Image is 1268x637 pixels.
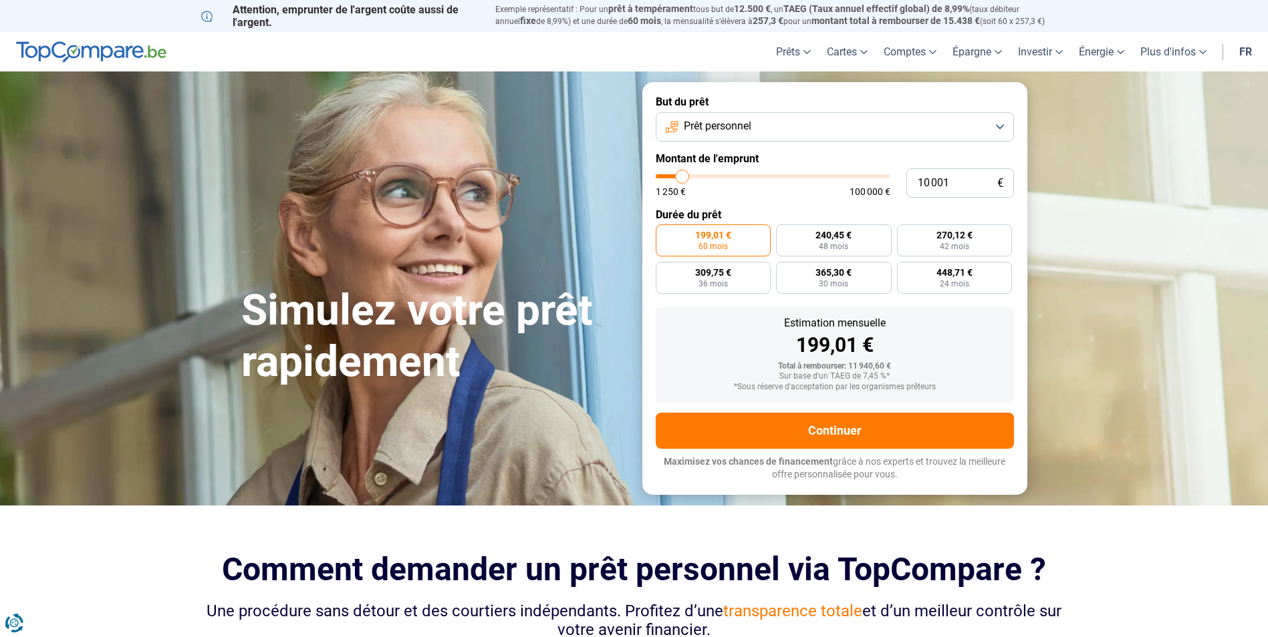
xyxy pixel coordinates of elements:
span: 36 mois [699,280,728,288]
div: 199,01 € [666,335,1003,355]
h2: Comment demander un prêt personnel via TopCompare ? [201,551,1067,588]
span: 42 mois [940,242,969,250]
a: Énergie [1071,32,1132,71]
label: Durée du prêt [656,208,1014,221]
span: Maximisez vos chances de financement [664,456,833,467]
img: TopCompare [16,41,166,63]
div: Estimation mensuelle [666,318,1003,329]
span: 270,12 € [936,230,973,240]
span: 24 mois [940,280,969,288]
a: Comptes [876,32,944,71]
span: 365,30 € [815,268,852,277]
button: Continuer [656,413,1014,449]
button: Prêt personnel [656,112,1014,142]
span: 309,75 € [695,268,731,277]
span: 48 mois [819,242,848,250]
div: Total à rembourser: 11 940,60 € [666,362,1003,371]
span: transparence totale [723,602,862,620]
span: 240,45 € [815,230,852,240]
div: *Sous réserve d'acceptation par les organismes prêteurs [666,383,1003,392]
p: Attention, emprunter de l'argent coûte aussi de l'argent. [201,3,479,29]
span: € [997,178,1003,189]
span: TAEG (Taux annuel effectif global) de 8,99% [783,3,969,14]
span: 60 mois [699,242,728,250]
span: 30 mois [819,280,848,288]
div: Sur base d'un TAEG de 7,45 %* [666,372,1003,381]
a: Prêts [768,32,819,71]
a: Plus d'infos [1132,32,1215,71]
span: prêt à tempérament [608,3,693,14]
span: 60 mois [628,15,661,26]
span: 100 000 € [850,187,890,196]
span: 199,01 € [695,230,731,240]
label: But du prêt [656,95,1014,108]
span: montant total à rembourser de 15.438 € [811,15,980,26]
h1: Simulez votre prêt rapidement [241,285,626,388]
label: Montant de l'emprunt [656,152,1014,165]
span: 1 250 € [656,187,686,196]
span: 12.500 € [734,3,771,14]
span: fixe [520,15,536,26]
p: grâce à nos experts et trouvez la meilleure offre personnalisée pour vous. [656,455,1014,481]
span: Prêt personnel [684,119,751,134]
a: Épargne [944,32,1010,71]
a: fr [1231,32,1260,71]
a: Cartes [819,32,876,71]
p: Exemple représentatif : Pour un tous but de , un (taux débiteur annuel de 8,99%) et une durée de ... [495,3,1067,27]
span: 448,71 € [936,268,973,277]
span: 257,3 € [753,15,783,26]
a: Investir [1010,32,1071,71]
